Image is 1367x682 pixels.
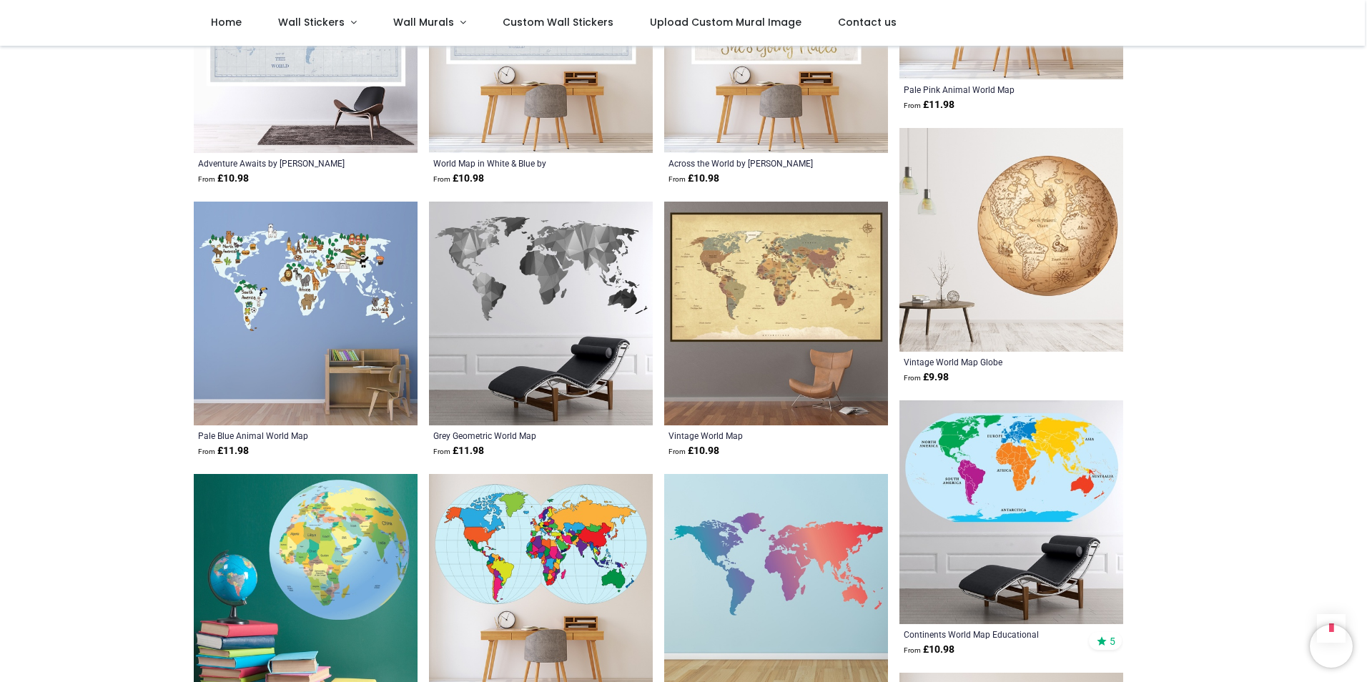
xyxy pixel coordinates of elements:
span: From [904,646,921,654]
a: Across the World by [PERSON_NAME] [668,157,841,169]
a: Continents World Map Educational [904,628,1076,640]
span: From [904,102,921,109]
strong: £ 11.98 [904,98,954,112]
a: Vintage World Map [668,430,841,441]
strong: £ 10.98 [198,172,249,186]
span: From [433,175,450,183]
span: Upload Custom Mural Image [650,15,801,29]
span: From [904,374,921,382]
strong: £ 10.98 [668,172,719,186]
span: 5 [1110,635,1115,648]
a: Adventure Awaits by [PERSON_NAME] [198,157,370,169]
span: From [668,175,686,183]
a: World Map in White & Blue by [PERSON_NAME] [433,157,606,169]
a: Grey Geometric World Map [433,430,606,441]
strong: £ 11.98 [198,444,249,458]
img: Continents World Map Educational Wall Sticker [899,400,1123,624]
span: Wall Stickers [278,15,345,29]
span: From [198,175,215,183]
a: Vintage World Map Globe [904,356,1076,367]
span: Home [211,15,242,29]
span: Contact us [838,15,897,29]
span: From [433,448,450,455]
span: From [668,448,686,455]
img: Grey Geometric World Map Wall Sticker [429,202,653,425]
a: Pale Pink Animal World Map [904,84,1076,95]
img: Pale Blue Animal World Map Wall Sticker [194,202,418,425]
strong: £ 11.98 [433,444,484,458]
strong: £ 9.98 [904,370,949,385]
iframe: Brevo live chat [1310,625,1353,668]
img: Vintage World Map Wall Sticker [664,202,888,425]
strong: £ 10.98 [904,643,954,657]
img: Vintage World Map Globe Wall Sticker [899,128,1123,352]
span: From [198,448,215,455]
span: Custom Wall Stickers [503,15,613,29]
strong: £ 10.98 [433,172,484,186]
a: Pale Blue Animal World Map [198,430,370,441]
strong: £ 10.98 [668,444,719,458]
span: Wall Murals [393,15,454,29]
